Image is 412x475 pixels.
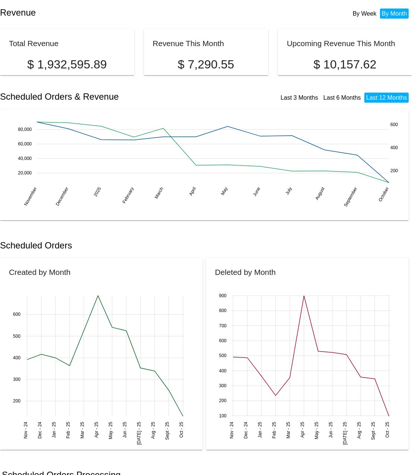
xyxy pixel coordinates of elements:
[93,186,102,197] text: 2025
[371,422,376,440] text: Sept - 25
[122,422,127,438] text: Jun - 25
[257,422,263,438] text: Jan - 25
[55,186,70,206] text: December
[219,323,226,328] text: 700
[356,422,362,439] text: Aug - 25
[366,94,407,101] a: Last 12 Months
[314,422,319,439] text: May - 25
[153,58,259,71] p: $ 7,290.55
[37,422,42,439] text: Dec - 24
[121,186,135,204] text: February
[219,383,226,388] text: 300
[286,422,291,439] text: Mar - 25
[229,422,234,439] text: Nov - 24
[13,377,20,382] text: 300
[215,268,276,276] h2: Deleted by Month
[153,39,224,48] h2: Revenue This Month
[80,422,85,439] text: Mar - 25
[18,170,32,176] text: 20,000
[390,122,398,127] text: 600
[219,413,226,418] text: 100
[13,334,20,339] text: 500
[13,312,20,317] text: 600
[219,293,226,298] text: 900
[66,422,71,439] text: Feb - 25
[219,308,226,314] text: 800
[380,9,409,19] li: By Month
[287,58,403,71] p: $ 10,157.62
[13,399,20,404] text: 200
[219,353,226,359] text: 500
[188,186,197,196] text: April
[287,39,395,48] h2: Upcoming Revenue This Month
[252,186,261,197] text: June
[243,422,248,439] text: Dec - 24
[153,186,164,199] text: March
[390,145,398,150] text: 400
[23,422,28,439] text: Nov - 24
[108,422,113,439] text: May - 25
[18,156,32,161] text: 40,000
[351,9,378,19] li: By Week
[9,268,70,276] h2: Created by Month
[18,141,32,147] text: 60,000
[323,94,361,101] a: Last 6 Months
[219,398,226,404] text: 200
[13,355,20,360] text: 400
[219,368,226,373] text: 400
[51,422,57,438] text: Jan - 25
[23,186,38,206] text: November
[220,186,228,196] text: May
[94,422,99,438] text: Apr - 25
[285,186,293,195] text: July
[281,94,318,101] a: Last 3 Months
[150,422,156,439] text: Aug - 25
[165,422,170,440] text: Sept - 25
[219,338,226,343] text: 600
[390,168,398,173] text: 200
[136,422,142,445] text: [DATE] - 25
[385,422,390,438] text: Oct - 25
[377,186,390,202] text: October
[343,186,358,208] text: September
[272,422,277,439] text: Feb - 25
[9,39,58,48] h2: Total Revenue
[328,422,333,438] text: Jun - 25
[300,422,305,438] text: Apr - 25
[342,422,348,445] text: [DATE] - 25
[179,422,184,438] text: Oct - 25
[9,58,125,71] p: $ 1,932,595.89
[314,186,326,201] text: August
[18,126,32,132] text: 80,000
